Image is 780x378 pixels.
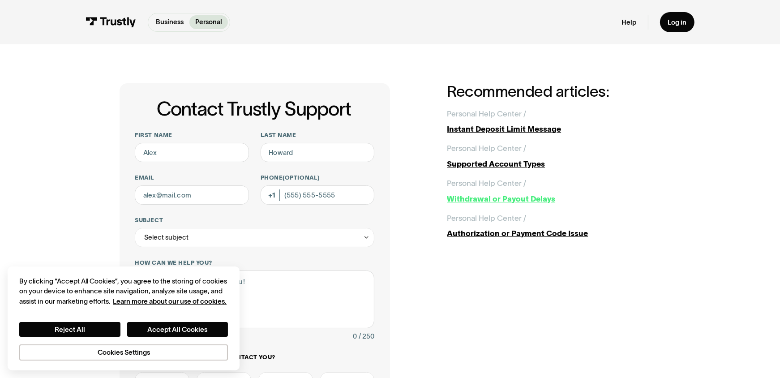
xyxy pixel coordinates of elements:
[668,18,686,27] div: Log in
[135,353,374,361] label: How would you like us to contact you?
[127,322,228,336] button: Accept All Cookies
[86,17,136,28] img: Trustly Logo
[135,259,374,266] label: How can we help you?
[144,232,189,243] div: Select subject
[19,322,120,336] button: Reject All
[359,331,374,342] div: / 250
[19,276,228,307] div: By clicking “Accept All Cookies”, you agree to the storing of cookies on your device to enhance s...
[195,17,222,27] p: Personal
[135,185,249,205] input: alex@mail.com
[447,142,660,169] a: Personal Help Center /Supported Account Types
[19,344,228,361] button: Cookies Settings
[135,174,249,181] label: Email
[447,158,660,170] div: Supported Account Types
[621,18,636,27] a: Help
[660,12,694,33] a: Log in
[150,15,189,29] a: Business
[133,99,374,120] h1: Contact Trustly Support
[447,83,660,100] h2: Recommended articles:
[19,276,228,361] div: Privacy
[447,177,526,189] div: Personal Help Center /
[135,228,374,247] div: Select subject
[261,174,375,181] label: Phone
[261,131,375,139] label: Last name
[135,131,249,139] label: First name
[447,177,660,204] a: Personal Help Center /Withdrawal or Payout Delays
[447,123,660,135] div: Instant Deposit Limit Message
[447,108,526,120] div: Personal Help Center /
[447,212,660,239] a: Personal Help Center /Authorization or Payment Code Issue
[447,193,660,205] div: Withdrawal or Payout Delays
[283,174,320,181] span: (Optional)
[189,15,228,29] a: Personal
[447,212,526,224] div: Personal Help Center /
[447,142,526,154] div: Personal Help Center /
[447,228,660,239] div: Authorization or Payment Code Issue
[447,108,660,135] a: Personal Help Center /Instant Deposit Limit Message
[113,297,227,305] a: More information about your privacy, opens in a new tab
[8,266,240,370] div: Cookie banner
[135,143,249,162] input: Alex
[135,216,374,224] label: Subject
[261,143,375,162] input: Howard
[261,185,375,205] input: (555) 555-5555
[353,331,357,342] div: 0
[156,17,184,27] p: Business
